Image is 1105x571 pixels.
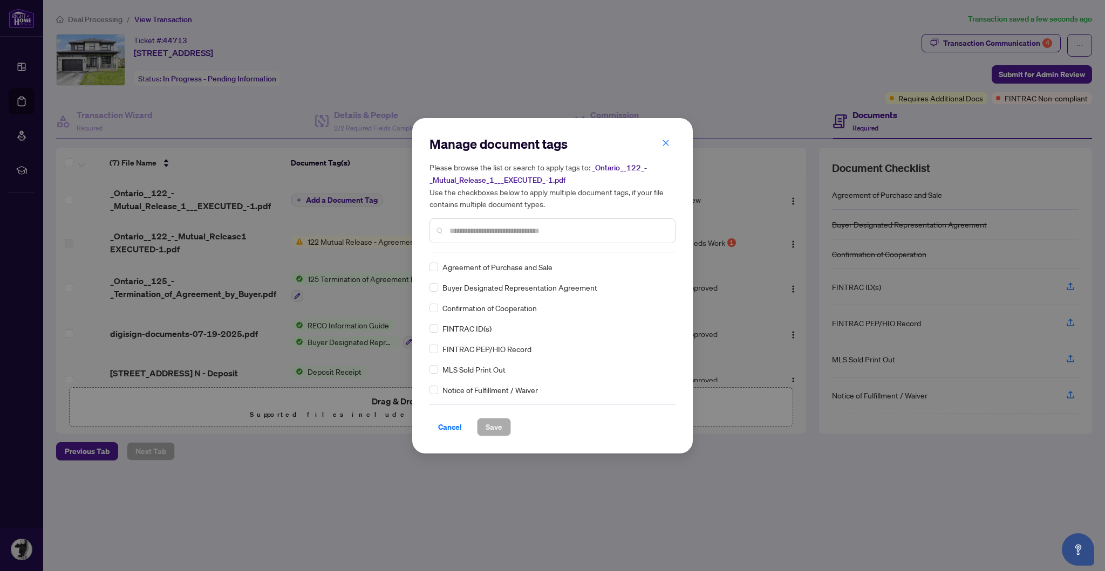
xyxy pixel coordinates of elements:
[442,281,597,293] span: Buyer Designated Representation Agreement
[442,302,537,314] span: Confirmation of Cooperation
[429,163,647,185] span: _Ontario__122_-_Mutual_Release_1___EXECUTED_-1.pdf
[1062,533,1094,566] button: Open asap
[438,418,462,436] span: Cancel
[442,363,506,375] span: MLS Sold Print Out
[429,161,676,210] h5: Please browse the list or search to apply tags to: Use the checkboxes below to apply multiple doc...
[442,384,538,396] span: Notice of Fulfillment / Waiver
[442,343,531,355] span: FINTRAC PEP/HIO Record
[429,135,676,153] h2: Manage document tags
[442,261,552,273] span: Agreement of Purchase and Sale
[477,418,511,436] button: Save
[662,139,670,147] span: close
[442,322,492,334] span: FINTRAC ID(s)
[429,418,470,436] button: Cancel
